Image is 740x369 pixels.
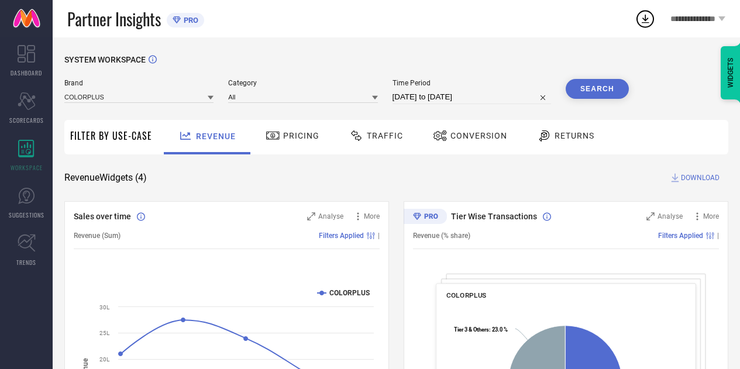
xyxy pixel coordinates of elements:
[99,304,110,311] text: 30L
[446,291,486,299] span: COLORPLUS
[404,209,447,226] div: Premium
[717,232,719,240] span: |
[454,326,508,333] text: : 23.0 %
[454,326,489,333] tspan: Tier 3 & Others
[413,232,470,240] span: Revenue (% share)
[196,132,236,141] span: Revenue
[329,289,370,297] text: COLORPLUS
[64,55,146,64] span: SYSTEM WORKSPACE
[658,212,683,220] span: Analyse
[367,131,403,140] span: Traffic
[9,211,44,219] span: SUGGESTIONS
[64,172,147,184] span: Revenue Widgets ( 4 )
[635,8,656,29] div: Open download list
[74,212,131,221] span: Sales over time
[11,163,43,172] span: WORKSPACE
[658,232,703,240] span: Filters Applied
[681,172,720,184] span: DOWNLOAD
[9,116,44,125] span: SCORECARDS
[646,212,655,220] svg: Zoom
[451,212,537,221] span: Tier Wise Transactions
[99,330,110,336] text: 25L
[16,258,36,267] span: TRENDS
[393,90,551,104] input: Select time period
[450,131,507,140] span: Conversion
[364,212,380,220] span: More
[99,356,110,363] text: 20L
[11,68,42,77] span: DASHBOARD
[393,79,551,87] span: Time Period
[555,131,594,140] span: Returns
[64,79,214,87] span: Brand
[307,212,315,220] svg: Zoom
[566,79,629,99] button: Search
[228,79,377,87] span: Category
[703,212,719,220] span: More
[67,7,161,31] span: Partner Insights
[181,16,198,25] span: PRO
[74,232,121,240] span: Revenue (Sum)
[319,232,364,240] span: Filters Applied
[318,212,343,220] span: Analyse
[283,131,319,140] span: Pricing
[70,129,152,143] span: Filter By Use-Case
[378,232,380,240] span: |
